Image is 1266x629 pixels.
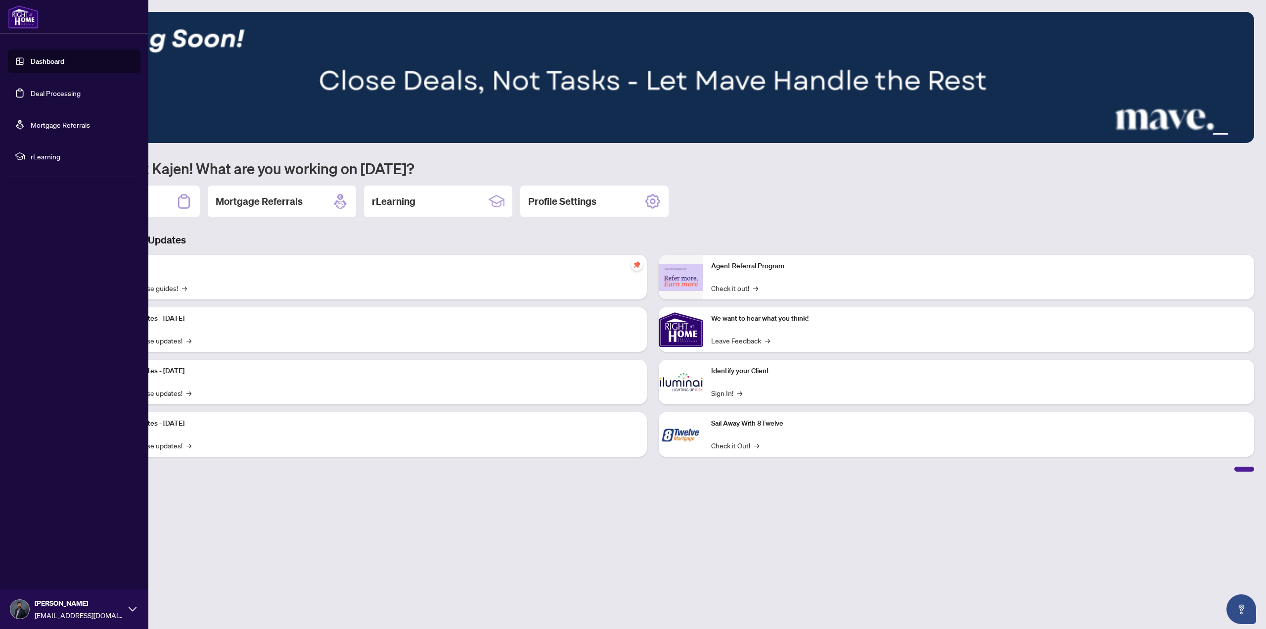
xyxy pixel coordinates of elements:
p: We want to hear what you think! [711,313,1246,324]
h2: Profile Settings [528,194,596,208]
a: Dashboard [31,57,64,66]
h2: rLearning [372,194,415,208]
span: → [754,440,759,451]
p: Agent Referral Program [711,261,1246,272]
a: Check it out!→ [711,283,758,293]
span: rLearning [31,151,134,162]
span: → [186,440,191,451]
button: 3 [1213,133,1228,137]
span: → [765,335,770,346]
img: Profile Icon [10,600,29,619]
a: Leave Feedback→ [711,335,770,346]
span: → [737,387,742,398]
h3: Brokerage & Industry Updates [51,233,1254,247]
button: Open asap [1226,594,1256,624]
span: → [186,387,191,398]
h2: Mortgage Referrals [216,194,303,208]
img: Identify your Client [659,360,703,404]
h1: Welcome back Kajen! What are you working on [DATE]? [51,159,1254,178]
button: 2 [1205,133,1209,137]
button: 4 [1232,133,1236,137]
p: Sail Away With 8Twelve [711,418,1246,429]
a: Check it Out!→ [711,440,759,451]
img: Sail Away With 8Twelve [659,412,703,457]
img: We want to hear what you think! [659,307,703,352]
img: Slide 2 [51,12,1254,143]
span: [EMAIL_ADDRESS][DOMAIN_NAME] [35,610,124,621]
button: 1 [1197,133,1201,137]
span: → [753,283,758,293]
span: pushpin [631,259,643,271]
p: Self-Help [104,261,639,272]
span: [PERSON_NAME] [35,598,124,609]
span: → [186,335,191,346]
p: Platform Updates - [DATE] [104,418,639,429]
p: Platform Updates - [DATE] [104,366,639,377]
img: Agent Referral Program [659,264,703,291]
button: 5 [1240,133,1244,137]
p: Platform Updates - [DATE] [104,313,639,324]
a: Mortgage Referrals [31,120,90,129]
a: Deal Processing [31,89,81,97]
span: → [182,283,187,293]
a: Sign In!→ [711,387,742,398]
img: logo [8,5,39,29]
p: Identify your Client [711,366,1246,377]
